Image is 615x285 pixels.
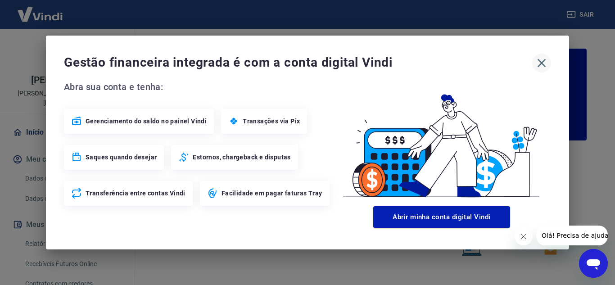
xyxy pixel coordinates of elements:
span: Gerenciamento do saldo no painel Vindi [86,117,207,126]
iframe: Close message [515,227,533,245]
span: Transferência entre contas Vindi [86,189,185,198]
button: Abrir minha conta digital Vindi [373,206,510,228]
span: Estornos, chargeback e disputas [193,153,290,162]
span: Abra sua conta e tenha: [64,80,332,94]
span: Facilidade em pagar faturas Tray [222,189,322,198]
span: Olá! Precisa de ajuda? [5,6,76,14]
span: Saques quando desejar [86,153,157,162]
iframe: Button to launch messaging window [579,249,608,278]
span: Gestão financeira integrada é com a conta digital Vindi [64,54,532,72]
iframe: Message from company [536,226,608,245]
img: Good Billing [332,80,551,203]
span: Transações via Pix [243,117,300,126]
